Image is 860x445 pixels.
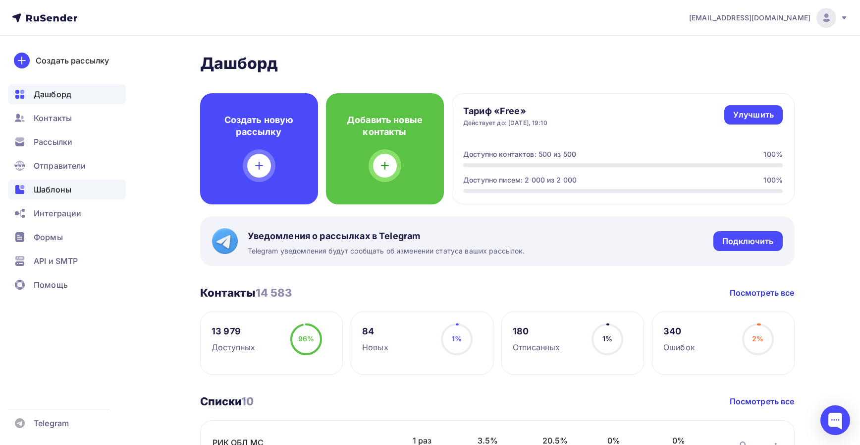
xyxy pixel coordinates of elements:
span: 14 583 [256,286,292,299]
h2: Дашборд [200,54,795,73]
div: 13 979 [212,325,255,337]
a: [EMAIL_ADDRESS][DOMAIN_NAME] [689,8,848,28]
h4: Создать новую рассылку [216,114,302,138]
a: Рассылки [8,132,126,152]
a: Формы [8,227,126,247]
span: Помощь [34,279,68,291]
span: Отправители [34,160,86,172]
div: Отписанных [513,341,560,353]
div: Доступных [212,341,255,353]
span: 10 [241,395,254,408]
span: 2% [752,334,763,343]
h4: Добавить новые контакты [342,114,428,138]
div: 84 [362,325,388,337]
h3: Контакты [200,286,292,300]
div: Подключить [722,236,773,247]
span: 1% [602,334,612,343]
span: Уведомления о рассылках в Telegram [248,230,525,242]
span: Рассылки [34,136,72,148]
div: Новых [362,341,388,353]
h3: Списки [200,394,254,408]
div: 100% [763,175,783,185]
span: Формы [34,231,63,243]
span: API и SMTP [34,255,78,267]
div: 340 [663,325,695,337]
span: Интеграции [34,207,81,219]
a: Шаблоны [8,180,126,199]
div: Доступно контактов: 500 из 500 [463,149,576,159]
div: Ошибок [663,341,695,353]
span: Telegram уведомления будут сообщать об изменении статуса ваших рассылок. [248,246,525,256]
a: Посмотреть все [730,395,795,407]
span: Дашборд [34,88,71,100]
a: Посмотреть все [730,287,795,299]
a: Дашборд [8,84,126,104]
span: Шаблоны [34,184,71,195]
div: 180 [513,325,560,337]
span: Контакты [34,112,72,124]
span: 96% [298,334,314,343]
div: 100% [763,149,783,159]
span: Telegram [34,417,69,429]
div: Доступно писем: 2 000 из 2 000 [463,175,577,185]
div: Действует до: [DATE], 19:10 [463,119,547,127]
span: 1% [452,334,462,343]
span: [EMAIL_ADDRESS][DOMAIN_NAME] [689,13,810,23]
a: Отправители [8,156,126,176]
a: Контакты [8,108,126,128]
div: Улучшить [733,109,774,121]
div: Создать рассылку [36,55,109,66]
h4: Тариф «Free» [463,105,547,117]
